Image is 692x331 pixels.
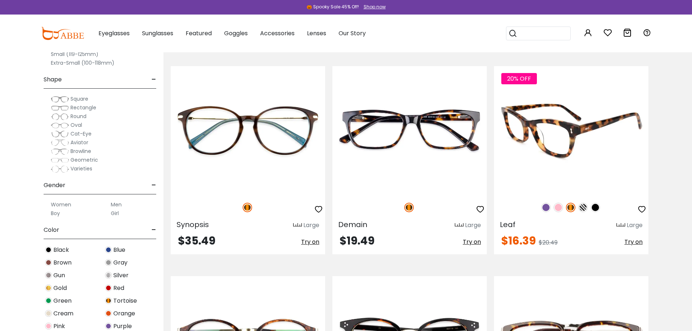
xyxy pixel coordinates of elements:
span: Accessories [260,29,295,37]
span: $19.49 [340,233,375,249]
span: - [151,177,156,194]
span: Browline [70,148,91,155]
img: Varieties.png [51,165,69,173]
span: Silver [113,271,129,280]
span: Red [113,284,124,292]
img: Geometric.png [51,157,69,164]
a: Shop now [360,4,386,10]
span: Tortoise [113,296,137,305]
img: Pink [554,203,563,212]
img: Purple [541,203,551,212]
img: Red [105,284,112,291]
div: Shop now [364,4,386,10]
span: Gold [53,284,67,292]
span: Demain [338,219,367,230]
label: Extra-Small (100-118mm) [51,58,114,67]
span: Try on [463,238,481,246]
span: Shape [44,71,62,88]
button: Try on [463,235,481,249]
span: Cat-Eye [70,130,92,137]
span: Purple [113,322,132,331]
span: Gun [53,271,65,280]
img: Orange [105,310,112,317]
img: Tortoise Leaf - Acetate ,Universal Bridge Fit [494,66,648,195]
span: Square [70,95,88,102]
span: Leaf [500,219,515,230]
img: abbeglasses.com [41,27,84,40]
img: size ruler [293,223,302,228]
span: Featured [186,29,212,37]
span: Gray [113,258,128,267]
span: Eyeglasses [98,29,130,37]
label: Women [51,200,71,209]
img: Black [591,203,600,212]
div: Large [303,221,319,230]
img: Cat-Eye.png [51,130,69,138]
span: Varieties [70,165,92,172]
img: Blue [105,246,112,253]
span: Brown [53,258,72,267]
span: Lenses [307,29,326,37]
img: Cream [45,310,52,317]
img: Browline.png [51,148,69,155]
span: Round [70,113,86,120]
img: Oval.png [51,122,69,129]
span: Sunglasses [142,29,173,37]
span: Oval [70,121,82,129]
img: Pink [45,323,52,330]
span: Synopsis [177,219,209,230]
span: - [151,221,156,239]
span: Color [44,221,59,239]
img: Tortoise Demain - Acetate ,Universal Bridge Fit [332,66,487,195]
img: Silver [105,272,112,279]
span: Try on [301,238,319,246]
span: Pink [53,322,65,331]
label: Men [111,200,122,209]
span: Goggles [224,29,248,37]
span: 20% OFF [501,73,537,84]
span: Cream [53,309,73,318]
span: Blue [113,246,125,254]
img: Purple [105,323,112,330]
span: Aviator [70,139,88,146]
button: Try on [301,235,319,249]
span: Gender [44,177,65,194]
span: - [151,71,156,88]
img: Black [45,246,52,253]
span: Green [53,296,72,305]
span: Try on [624,238,643,246]
span: Geometric [70,156,98,164]
label: Small (119-125mm) [51,50,98,58]
img: Tortoise [566,203,575,212]
span: Rectangle [70,104,96,111]
img: Round.png [51,113,69,120]
img: Green [45,297,52,304]
img: Pattern [578,203,588,212]
img: Tortoise [105,297,112,304]
span: Black [53,246,69,254]
img: size ruler [455,223,464,228]
div: Large [465,221,481,230]
img: Tortoise [243,203,252,212]
label: Girl [111,209,119,218]
div: 🎃 Spooky Sale 45% Off! [307,4,359,10]
img: Rectangle.png [51,104,69,112]
img: Gold [45,284,52,291]
span: $35.49 [178,233,215,249]
img: Gray [105,259,112,266]
button: Try on [624,235,643,249]
img: Aviator.png [51,139,69,146]
img: Gun [45,272,52,279]
div: Large [627,221,643,230]
img: size ruler [616,223,625,228]
span: $16.39 [501,233,536,249]
span: $20.49 [539,238,558,247]
img: Brown [45,259,52,266]
img: Tortoise Synopsis - Acetate ,Universal Bridge Fit [171,66,325,195]
img: Tortoise [404,203,414,212]
span: Our Story [339,29,366,37]
label: Boy [51,209,60,218]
